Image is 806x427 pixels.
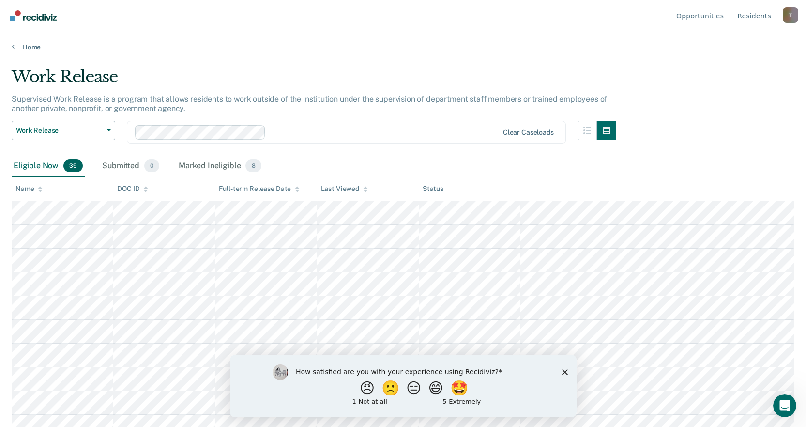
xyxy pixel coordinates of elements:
[230,355,577,417] iframe: Survey by Kim from Recidiviz
[63,159,83,172] span: 39
[423,185,443,193] div: Status
[117,185,148,193] div: DOC ID
[15,185,43,193] div: Name
[12,95,607,113] p: Supervised Work Release is a program that allows residents to work outside of the institution und...
[12,67,616,95] div: Work Release
[10,10,57,21] img: Recidiviz
[783,7,798,23] button: Profile dropdown button
[12,43,794,51] a: Home
[773,394,796,417] iframe: Intercom live chat
[16,127,103,135] span: Work Release
[783,7,798,23] div: T
[144,159,159,172] span: 0
[245,159,261,172] span: 8
[219,185,300,193] div: Full-term Release Date
[177,156,263,177] div: Marked Ineligible8
[100,156,161,177] div: Submitted0
[12,121,115,140] button: Work Release
[503,128,554,137] div: Clear caseloads
[321,185,368,193] div: Last Viewed
[12,156,85,177] div: Eligible Now39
